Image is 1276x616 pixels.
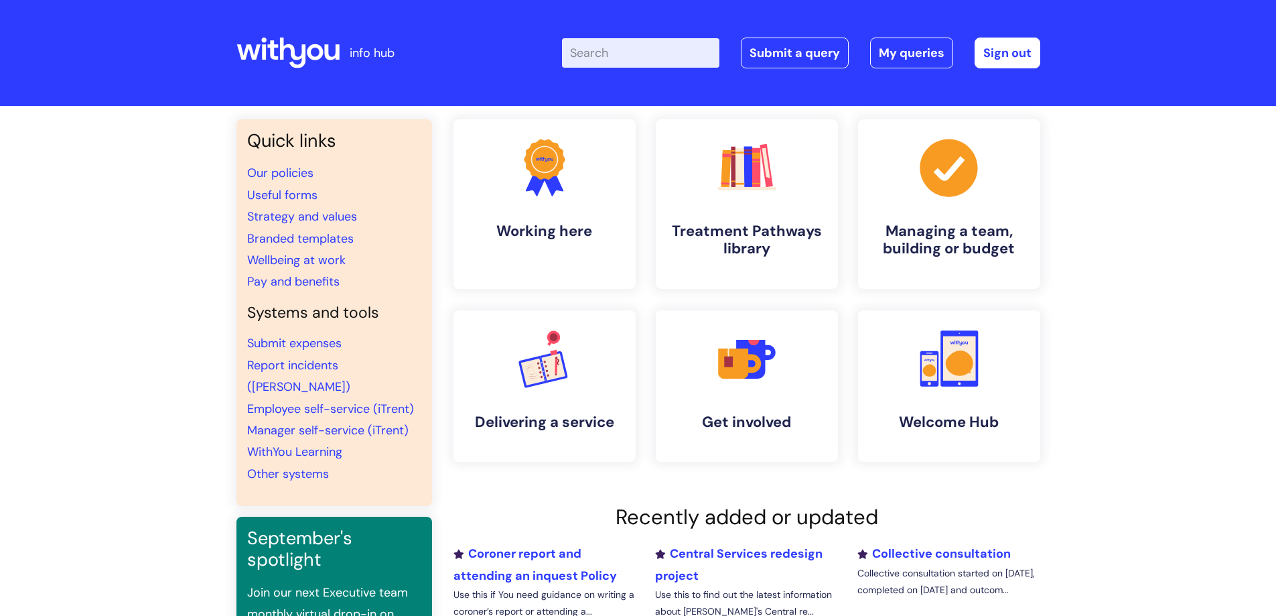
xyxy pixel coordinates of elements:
[562,38,719,68] input: Search
[247,187,317,203] a: Useful forms
[869,414,1030,431] h4: Welcome Hub
[741,38,849,68] a: Submit a query
[869,223,1030,258] h4: Managing a team, building or budget
[247,165,313,181] a: Our policies
[666,223,827,258] h4: Treatment Pathways library
[562,38,1040,68] div: | -
[453,310,636,462] a: Delivering a service
[464,414,625,431] h4: Delivering a service
[656,119,838,289] a: Treatment Pathways library
[247,422,409,438] a: Manager self-service (iTrent)
[453,505,1040,530] h2: Recently added or updated
[975,38,1040,68] a: Sign out
[247,208,357,225] a: Strategy and values
[247,401,414,417] a: Employee self-service (iTrent)
[247,528,421,571] h3: September's spotlight
[247,444,342,460] a: WithYou Learning
[464,223,625,240] h4: Working here
[350,42,395,64] p: info hub
[656,310,838,462] a: Get involved
[247,231,354,247] a: Branded templates
[858,310,1040,462] a: Welcome Hub
[247,252,346,268] a: Wellbeing at work
[247,466,329,482] a: Other systems
[666,414,827,431] h4: Get involved
[247,304,421,322] h4: Systems and tools
[655,546,823,583] a: Central Services redesign project
[453,546,617,583] a: Coroner report and attending an inquest Policy
[247,130,421,151] h3: Quick links
[870,38,953,68] a: My queries
[858,119,1040,289] a: Managing a team, building or budget
[247,273,340,290] a: Pay and benefits
[247,335,342,351] a: Submit expenses
[453,119,636,289] a: Working here
[857,565,1040,599] p: Collective consultation started on [DATE], completed on [DATE] and outcom...
[247,357,350,395] a: Report incidents ([PERSON_NAME])
[857,546,1011,562] a: Collective consultation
